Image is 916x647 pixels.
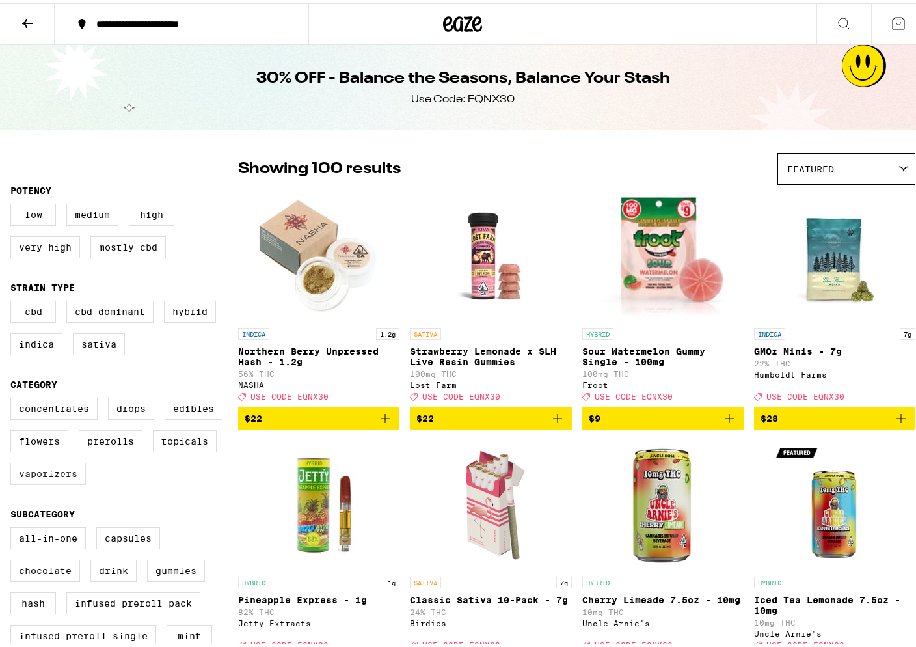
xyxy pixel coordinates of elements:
[250,639,329,647] span: USE CODE EQNX30
[754,404,915,426] button: Add to bag
[770,188,900,318] img: Humboldt Farms - GMOz Minis - 7g
[754,573,785,585] p: HYBRID
[761,410,778,420] span: $28
[254,188,384,318] img: NASHA - Northern Berry Unpressed Hash - 1.2g
[411,89,515,103] div: Use Code: EQNX30
[10,622,156,644] label: Infused Preroll Single
[410,404,571,426] button: Add to bag
[582,343,744,364] p: Sour Watermelon Gummy Single - 100mg
[582,366,744,375] p: 100mg THC
[582,573,613,585] p: HYBRID
[10,200,56,223] label: Low
[754,343,915,353] p: GMOz Minis - 7g
[410,188,571,404] a: Open page for Strawberry Lemonade x SLH Live Resin Gummies from Lost Farm
[410,616,571,624] div: Birdies
[10,394,98,417] label: Concentrates
[238,343,399,364] p: Northern Berry Unpressed Hash - 1.2g
[422,389,500,398] span: USE CODE EQNX30
[167,622,212,644] label: Mint
[10,557,80,579] label: Chocolate
[583,188,742,318] img: Froot - Sour Watermelon Gummy Single - 100mg
[108,394,154,417] label: Drops
[410,343,571,364] p: Strawberry Lemonade x SLH Live Resin Gummies
[238,155,401,177] p: Showing 100 results
[582,404,744,426] button: Add to bag
[766,389,844,398] span: USE CODE EQNX30
[556,573,572,585] p: 7g
[10,427,68,449] label: Flowers
[164,297,216,320] label: Hybrid
[589,410,600,420] span: $9
[10,233,80,255] label: Very High
[256,64,670,87] h1: 30% OFF - Balance the Seasons, Balance Your Stash
[10,376,57,387] legend: Category
[754,626,915,635] div: Uncle Arnie's
[8,9,94,20] span: Hi. Need any help?
[410,573,441,585] p: SATIVA
[582,616,744,624] div: Uncle Arnie's
[416,410,434,420] span: $22
[245,410,262,420] span: $22
[425,188,556,318] img: Lost Farm - Strawberry Lemonade x SLH Live Resin Gummies
[238,605,399,613] p: 82% THC
[766,639,844,647] span: USE CODE EQNX30
[598,437,728,567] img: Uncle Arnie's - Cherry Limeade 7.5oz - 10mg
[66,200,118,223] label: Medium
[754,367,915,376] div: Humboldt Farms
[90,557,137,579] label: Drink
[254,437,384,567] img: Jetty Extracts - Pineapple Express - 1g
[754,325,785,337] p: INDICA
[165,394,222,417] label: Edibles
[238,616,399,624] div: Jetty Extracts
[238,378,399,386] div: NASHA
[10,506,75,516] legend: Subcategory
[250,389,329,398] span: USE CODE EQNX30
[10,297,56,320] label: CBD
[410,592,571,602] p: Classic Sativa 10-Pack - 7g
[582,188,744,404] a: Open page for Sour Watermelon Gummy Single - 100mg from Froot
[238,404,399,426] button: Add to bag
[238,188,399,404] a: Open page for Northern Berry Unpressed Hash - 1.2g from NASHA
[787,161,834,171] span: Featured
[582,325,613,337] p: HYBRID
[10,524,86,546] label: All-In-One
[10,279,75,290] legend: Strain Type
[410,378,571,386] div: Lost Farm
[238,592,399,602] p: Pineapple Express - 1g
[384,573,399,585] p: 1g
[754,592,915,613] p: Iced Tea Lemonade 7.5oz - 10mg
[96,524,160,546] label: Capsules
[425,437,556,567] img: Birdies - Classic Sativa 10-Pack - 7g
[10,330,62,352] label: Indica
[10,460,86,482] label: Vaporizers
[10,589,56,611] label: Hash
[10,182,51,193] legend: Potency
[410,325,441,337] p: SATIVA
[66,297,154,320] label: CBD Dominant
[129,200,174,223] label: High
[754,356,915,365] p: 22% THC
[770,437,900,567] img: Uncle Arnie's - Iced Tea Lemonade 7.5oz - 10mg
[595,639,673,647] span: USE CODE EQNX30
[900,325,915,337] p: 7g
[147,557,205,579] label: Gummies
[582,378,744,386] div: Froot
[238,366,399,375] p: 56% THC
[582,592,744,602] p: Cherry Limeade 7.5oz - 10mg
[66,589,200,611] label: Infused Preroll Pack
[73,330,125,352] label: Sativa
[376,325,399,337] p: 1.2g
[422,639,500,647] span: USE CODE EQNX30
[238,325,269,337] p: INDICA
[79,427,142,449] label: Prerolls
[410,605,571,613] p: 24% THC
[90,233,166,255] label: Mostly CBD
[410,366,571,375] p: 100mg THC
[582,605,744,613] p: 10mg THC
[153,427,217,449] label: Topicals
[595,389,673,398] span: USE CODE EQNX30
[238,573,269,585] p: HYBRID
[754,188,915,404] a: Open page for GMOz Minis - 7g from Humboldt Farms
[754,615,915,624] p: 10mg THC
